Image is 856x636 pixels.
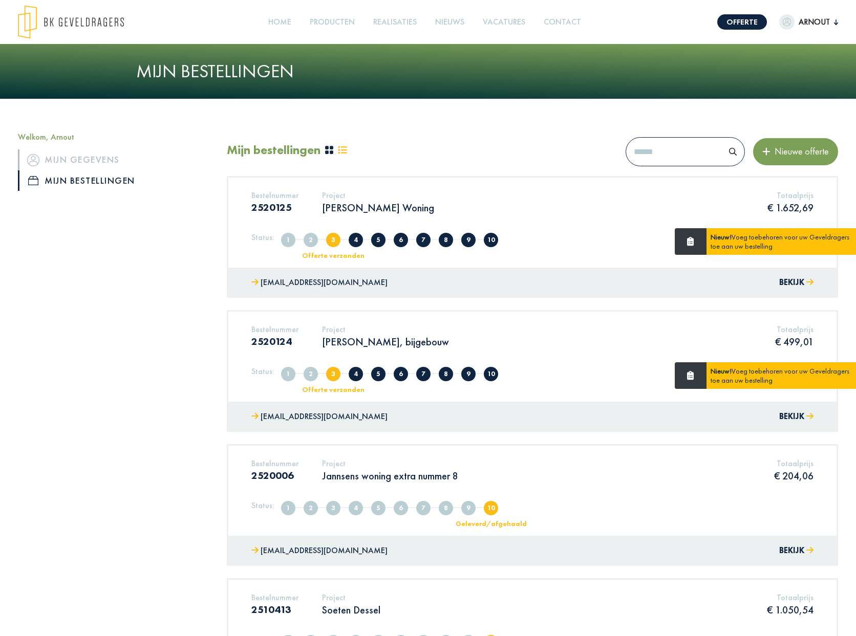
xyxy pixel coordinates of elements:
span: Offerte verzonden [326,501,340,515]
h5: Status: [251,366,274,376]
img: icon [28,176,38,185]
span: Offerte verzonden [326,367,340,381]
div: Geleverd/afgehaald [449,520,533,527]
h3: 2520124 [251,335,298,347]
span: Geleverd/afgehaald [484,233,498,247]
span: In nabehandeling [439,367,453,381]
span: Klaar voor levering/afhaling [461,501,476,515]
strong: Nieuw! [711,366,732,376]
h3: 2510413 [251,603,298,616]
a: Producten [306,11,359,34]
a: Nieuws [431,11,468,34]
span: In nabehandeling [439,233,453,247]
p: € 1.050,54 [767,603,814,617]
strong: Nieuw! [711,232,732,242]
img: dummypic.png [779,14,795,30]
span: Arnout [795,16,834,28]
button: Arnout [779,14,838,30]
a: [EMAIL_ADDRESS][DOMAIN_NAME] [251,543,388,558]
p: € 499,01 [775,335,814,348]
h3: 2520006 [251,469,298,481]
p: [PERSON_NAME], bijgebouw [322,335,449,348]
span: Klaar voor levering/afhaling [461,233,476,247]
span: In productie [416,233,431,247]
span: Offerte goedgekeurd [394,367,408,381]
button: Bekijk [779,409,814,424]
span: Geleverd/afgehaald [484,501,498,515]
div: Offerte verzonden [291,252,376,259]
a: Contact [540,11,585,34]
a: Realisaties [369,11,421,34]
span: Offerte goedgekeurd [394,501,408,515]
a: Vacatures [479,11,529,34]
span: In nabehandeling [439,501,453,515]
h5: Status: [251,500,274,510]
button: Bekijk [779,275,814,290]
h3: 2520125 [251,201,298,213]
h5: Status: [251,232,274,242]
h5: Totaalprijs [767,190,814,200]
h2: Mijn bestellingen [227,143,320,158]
h5: Bestelnummer [251,190,298,200]
span: Offerte in overleg [349,233,363,247]
span: Offerte afgekeurd [371,233,386,247]
img: logo [18,5,124,39]
h5: Bestelnummer [251,593,298,602]
span: Offerte verzonden [326,233,340,247]
span: Aangemaakt [281,233,295,247]
h5: Welkom, Arnout [18,132,211,142]
span: Volledig [304,501,318,515]
h5: Project [322,324,449,334]
h5: Totaalprijs [767,593,814,602]
span: In productie [416,501,431,515]
span: Aangemaakt [281,501,295,515]
div: Offerte verzonden [291,386,376,393]
button: Bekijk [779,543,814,558]
h5: Totaalprijs [775,324,814,334]
span: Volledig [304,367,318,381]
span: In productie [416,367,431,381]
span: Offerte afgekeurd [371,501,386,515]
span: Offerte in overleg [349,367,363,381]
span: Offerte goedgekeurd [394,233,408,247]
a: [EMAIL_ADDRESS][DOMAIN_NAME] [251,275,388,290]
span: Offerte in overleg [349,501,363,515]
span: Volledig [304,233,318,247]
span: Klaar voor levering/afhaling [461,367,476,381]
a: iconMijn bestellingen [18,170,211,191]
p: [PERSON_NAME] Woning [322,201,434,214]
img: icon [27,154,39,166]
p: Jannsens woning extra nummer 8 [322,469,458,483]
h5: Project [322,593,380,602]
p: Soeten Dessel [322,603,380,617]
p: € 1.652,69 [767,201,814,214]
button: Nieuwe offerte [753,138,838,165]
h5: Bestelnummer [251,324,298,334]
span: Aangemaakt [281,367,295,381]
span: Nieuwe offerte [771,145,829,157]
a: [EMAIL_ADDRESS][DOMAIN_NAME] [251,409,388,424]
h5: Bestelnummer [251,458,298,468]
img: search.svg [729,148,737,156]
h5: Totaalprijs [774,458,814,468]
p: € 204,06 [774,469,814,483]
span: Geleverd/afgehaald [484,367,498,381]
a: Home [264,11,295,34]
h5: Project [322,190,434,200]
span: Offerte afgekeurd [371,367,386,381]
a: iconMijn gegevens [18,149,211,170]
h5: Project [322,458,458,468]
a: Offerte [717,14,767,30]
h1: Mijn bestellingen [136,60,720,82]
